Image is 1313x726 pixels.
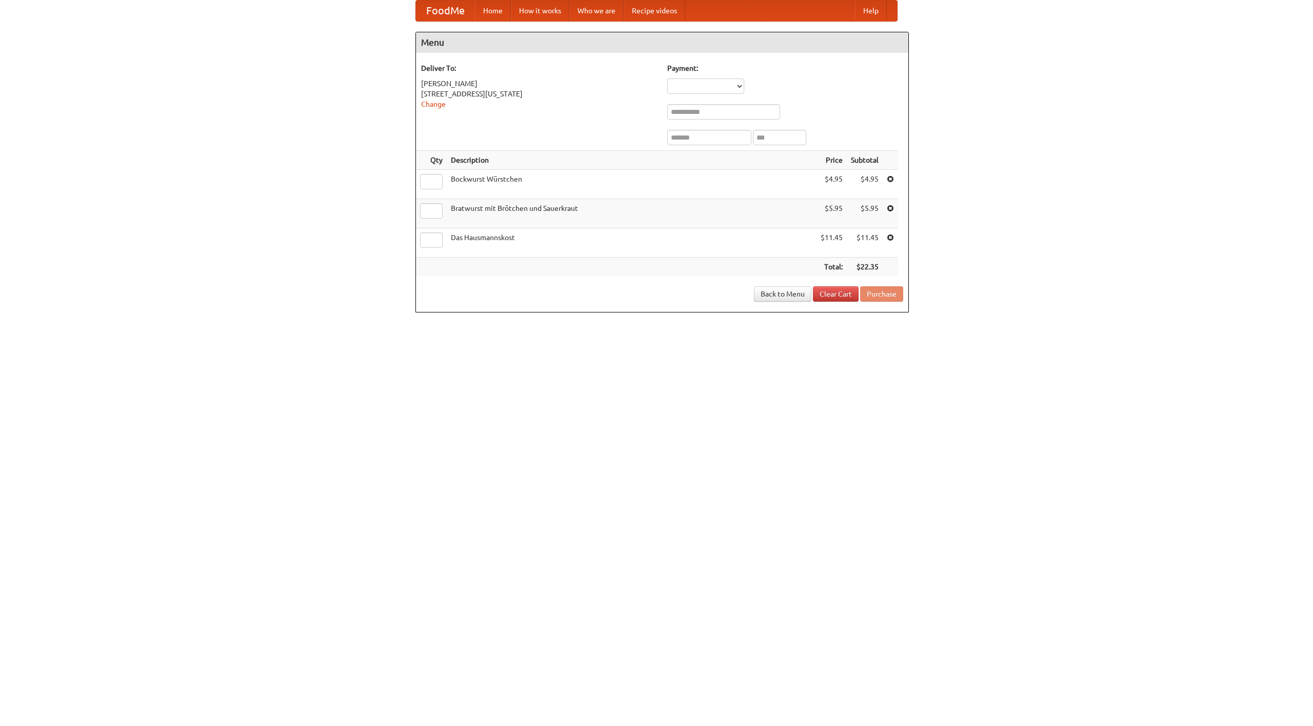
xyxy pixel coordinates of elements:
[855,1,887,21] a: Help
[447,170,817,199] td: Bockwurst Würstchen
[421,89,657,99] div: [STREET_ADDRESS][US_STATE]
[421,100,446,108] a: Change
[447,151,817,170] th: Description
[817,228,847,258] td: $11.45
[847,228,883,258] td: $11.45
[511,1,569,21] a: How it works
[421,63,657,73] h5: Deliver To:
[813,286,859,302] a: Clear Cart
[817,199,847,228] td: $5.95
[447,199,817,228] td: Bratwurst mit Brötchen und Sauerkraut
[817,258,847,277] th: Total:
[421,79,657,89] div: [PERSON_NAME]
[416,151,447,170] th: Qty
[624,1,685,21] a: Recipe videos
[569,1,624,21] a: Who we are
[860,286,903,302] button: Purchase
[847,258,883,277] th: $22.35
[817,170,847,199] td: $4.95
[817,151,847,170] th: Price
[667,63,903,73] h5: Payment:
[847,170,883,199] td: $4.95
[847,151,883,170] th: Subtotal
[447,228,817,258] td: Das Hausmannskost
[475,1,511,21] a: Home
[847,199,883,228] td: $5.95
[754,286,811,302] a: Back to Menu
[416,32,908,53] h4: Menu
[416,1,475,21] a: FoodMe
